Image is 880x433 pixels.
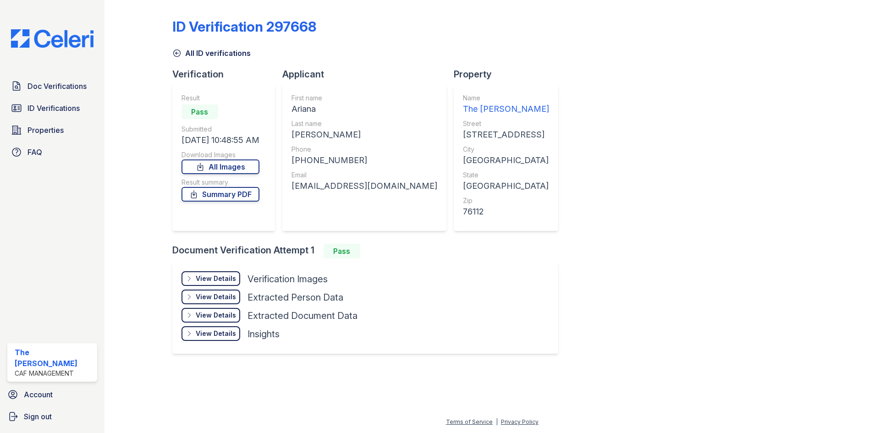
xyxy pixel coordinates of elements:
div: Verification Images [247,273,328,285]
a: FAQ [7,143,97,161]
span: Properties [27,125,64,136]
div: ID Verification 297668 [172,18,316,35]
div: Zip [463,196,549,205]
a: Account [4,385,101,404]
div: Pass [181,104,218,119]
span: Doc Verifications [27,81,87,92]
span: FAQ [27,147,42,158]
div: Submitted [181,125,259,134]
div: [DATE] 10:48:55 AM [181,134,259,147]
a: ID Verifications [7,99,97,117]
div: Street [463,119,549,128]
div: CAF Management [15,369,93,378]
span: Account [24,389,53,400]
div: Extracted Document Data [247,309,357,322]
div: Result [181,93,259,103]
div: [PERSON_NAME] [291,128,437,141]
div: Email [291,170,437,180]
div: View Details [196,274,236,283]
div: Download Images [181,150,259,159]
div: Property [454,68,566,81]
div: First name [291,93,437,103]
div: Pass [324,244,360,258]
a: Doc Verifications [7,77,97,95]
div: State [463,170,549,180]
div: The [PERSON_NAME] [15,347,93,369]
div: Ariana [291,103,437,115]
div: Insights [247,328,280,340]
div: View Details [196,311,236,320]
div: City [463,145,549,154]
a: Privacy Policy [501,418,539,425]
div: [EMAIL_ADDRESS][DOMAIN_NAME] [291,180,437,192]
span: ID Verifications [27,103,80,114]
div: Applicant [282,68,454,81]
a: Summary PDF [181,187,259,202]
div: View Details [196,329,236,338]
a: Sign out [4,407,101,426]
div: [PHONE_NUMBER] [291,154,437,167]
a: All Images [181,159,259,174]
div: Last name [291,119,437,128]
div: The [PERSON_NAME] [463,103,549,115]
div: Result summary [181,178,259,187]
a: Terms of Service [446,418,493,425]
div: Verification [172,68,282,81]
img: CE_Logo_Blue-a8612792a0a2168367f1c8372b55b34899dd931a85d93a1a3d3e32e68fde9ad4.png [4,29,101,48]
a: All ID verifications [172,48,251,59]
div: [GEOGRAPHIC_DATA] [463,154,549,167]
a: Properties [7,121,97,139]
div: Phone [291,145,437,154]
div: Document Verification Attempt 1 [172,244,566,258]
span: Sign out [24,411,52,422]
div: [GEOGRAPHIC_DATA] [463,180,549,192]
div: | [496,418,498,425]
div: 76112 [463,205,549,218]
div: [STREET_ADDRESS] [463,128,549,141]
a: Name The [PERSON_NAME] [463,93,549,115]
div: Extracted Person Data [247,291,343,304]
div: Name [463,93,549,103]
div: View Details [196,292,236,301]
